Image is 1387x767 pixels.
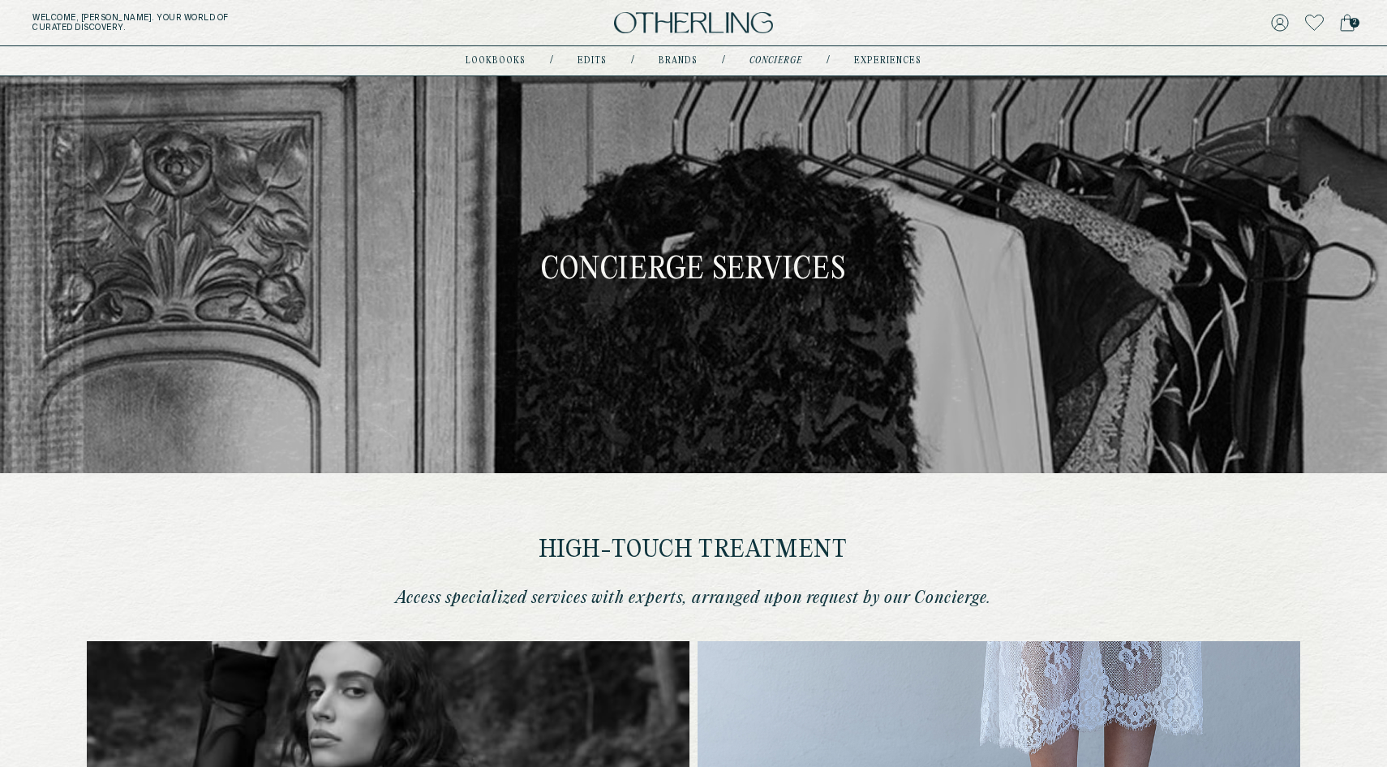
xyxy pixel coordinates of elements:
h2: High-touch treatment [377,538,1010,563]
p: Access specialized services with experts, arranged upon request by our Concierge. [377,588,1010,609]
h1: Concierge Services [541,256,847,286]
div: / [722,54,725,67]
span: 2 [1350,18,1359,28]
a: 2 [1340,11,1355,34]
div: / [631,54,634,67]
div: / [827,54,830,67]
div: / [550,54,553,67]
h5: Welcome, [PERSON_NAME] . Your world of curated discovery. [32,13,429,32]
a: concierge [749,57,802,65]
a: Brands [659,57,698,65]
a: lookbooks [466,57,526,65]
a: experiences [854,57,921,65]
img: logo [614,12,773,34]
a: Edits [578,57,607,65]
